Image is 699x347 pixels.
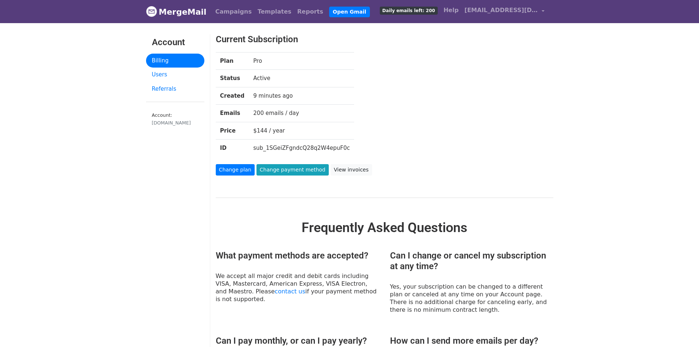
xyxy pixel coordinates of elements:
[146,68,204,82] a: Users
[152,119,199,126] div: [DOMAIN_NAME]
[249,140,354,157] td: sub_1SGeiZFgndcQ28q2W4epuF0c
[146,6,157,17] img: MergeMail logo
[377,3,441,18] a: Daily emails left: 200
[255,4,294,19] a: Templates
[216,70,249,87] th: Status
[152,37,199,48] h3: Account
[249,52,354,70] td: Pro
[329,7,370,17] a: Open Gmail
[390,336,553,346] h3: How can I send more emails per day?
[256,164,329,176] a: Change payment method
[146,54,204,68] a: Billing
[216,220,553,236] h2: Frequently Asked Questions
[390,250,553,272] h3: Can I change or cancel my subscription at any time?
[216,164,255,176] a: Change plan
[294,4,326,19] a: Reports
[216,122,249,140] th: Price
[216,34,524,45] h3: Current Subscription
[216,272,379,303] p: We accept all major credit and debit cards including VISA, Mastercard, American Express, VISA Ele...
[331,164,372,176] a: View invoices
[380,7,438,15] span: Daily emails left: 200
[216,52,249,70] th: Plan
[216,250,379,261] h3: What payment methods are accepted?
[249,122,354,140] td: $144 / year
[465,6,538,15] span: [EMAIL_ADDRESS][DOMAIN_NAME]
[275,288,305,295] a: contact us
[212,4,255,19] a: Campaigns
[216,140,249,157] th: ID
[462,3,547,20] a: [EMAIL_ADDRESS][DOMAIN_NAME]
[249,105,354,122] td: 200 emails / day
[216,105,249,122] th: Emails
[146,4,207,19] a: MergeMail
[441,3,462,18] a: Help
[216,336,379,346] h3: Can I pay monthly, or can I pay yearly?
[152,112,199,126] small: Account:
[146,82,204,96] a: Referrals
[249,70,354,87] td: Active
[216,87,249,105] th: Created
[249,87,354,105] td: 9 minutes ago
[390,283,553,314] p: Yes, your subscription can be changed to a different plan or canceled at any time on your Account...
